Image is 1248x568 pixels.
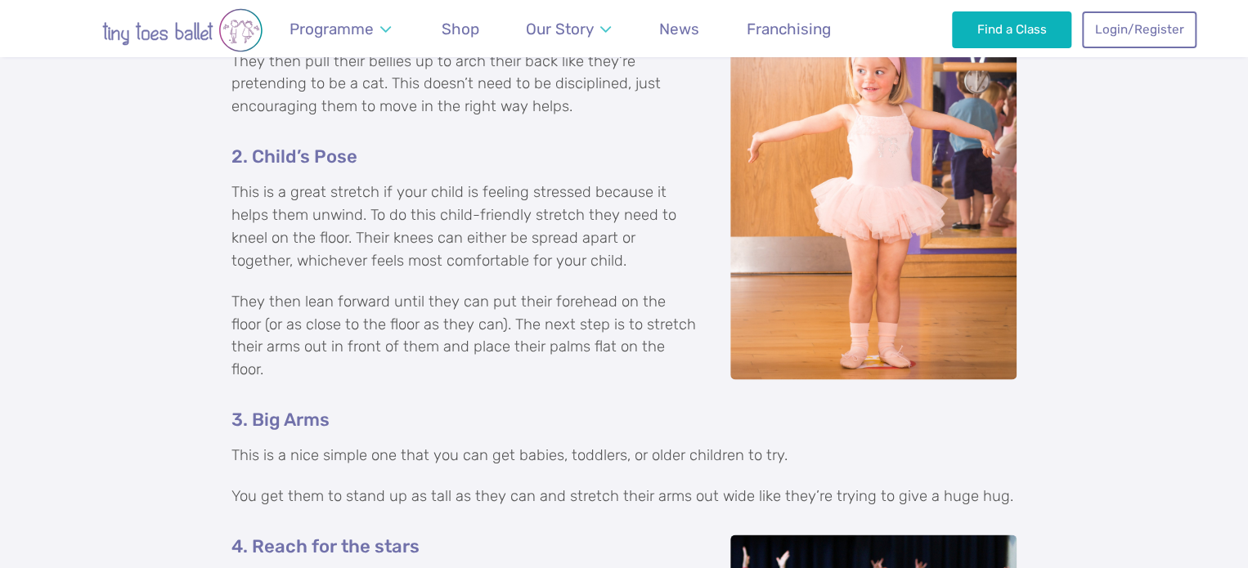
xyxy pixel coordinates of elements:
[658,20,698,38] span: News
[952,11,1072,47] a: Find a Class
[747,20,831,38] span: Franchising
[433,10,487,48] a: Shop
[231,444,1017,467] p: This is a nice simple one that you can get babies, toddlers, or older children to try.
[231,534,1017,557] h5: 4. Reach for the stars
[231,290,1017,380] p: They then lean forward until they can put their forehead on the floor (or as close to the floor a...
[519,10,619,48] a: Our Story
[231,145,1017,168] h5: 2. Child’s Pose
[52,8,313,52] img: tiny toes ballet
[738,10,838,48] a: Franchising
[281,10,398,48] a: Programme
[442,20,479,38] span: Shop
[231,485,1017,508] p: You get them to stand up as tall as they can and stretch their arms out wide like they’re trying ...
[290,20,374,38] span: Programme
[1082,11,1196,47] a: Login/Register
[651,10,707,48] a: News
[231,51,1017,119] p: They then pull their bellies up to arch their back like they’re pretending to be a cat. This does...
[231,181,1017,271] p: This is a great stretch if your child is feeling stressed because it helps them unwind. To do thi...
[526,20,594,38] span: Our Story
[231,408,1017,431] h5: 3. Big Arms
